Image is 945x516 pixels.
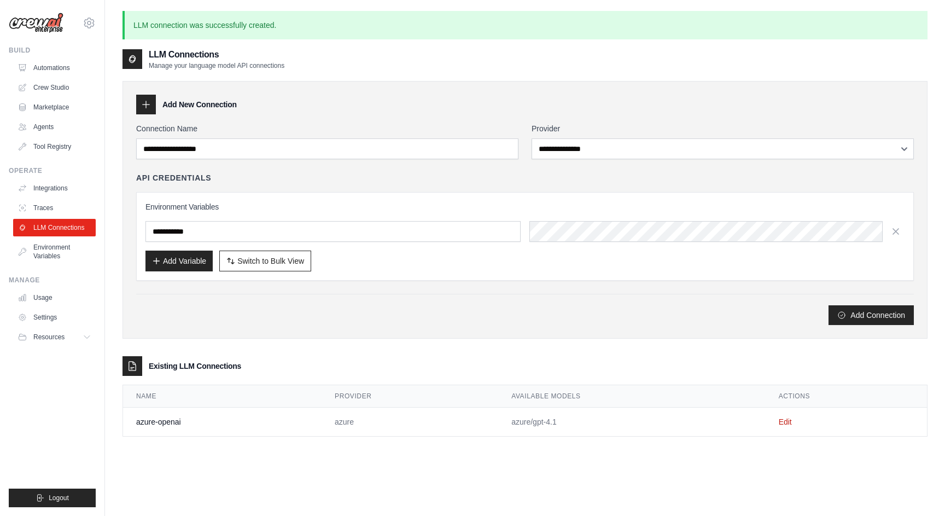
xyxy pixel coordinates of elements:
div: Manage [9,276,96,285]
p: LLM connection was successfully created. [122,11,927,39]
label: Provider [532,123,914,134]
a: Usage [13,289,96,306]
th: Available Models [498,385,765,408]
div: Operate [9,166,96,175]
a: LLM Connections [13,219,96,236]
td: azure-openai [123,408,322,437]
h3: Add New Connection [162,99,237,110]
p: Manage your language model API connections [149,61,284,70]
button: Add Connection [829,305,914,325]
a: Automations [13,59,96,77]
a: Crew Studio [13,79,96,96]
button: Resources [13,328,96,346]
div: Build [9,46,96,55]
h4: API Credentials [136,172,211,183]
span: Resources [33,333,65,341]
button: Logout [9,489,96,507]
label: Connection Name [136,123,518,134]
span: Switch to Bulk View [237,256,304,266]
button: Switch to Bulk View [219,251,311,271]
img: Logo [9,13,63,33]
a: Traces [13,199,96,217]
a: Tool Registry [13,138,96,155]
a: Integrations [13,179,96,197]
a: Agents [13,118,96,136]
th: Actions [766,385,927,408]
a: Settings [13,309,96,326]
h3: Environment Variables [145,201,905,212]
button: Add Variable [145,251,213,271]
a: Marketplace [13,98,96,116]
th: Name [123,385,322,408]
a: Edit [779,418,792,426]
span: Logout [49,494,69,502]
h3: Existing LLM Connections [149,361,241,372]
h2: LLM Connections [149,48,284,61]
td: azure [322,408,498,437]
a: Environment Variables [13,239,96,265]
td: azure/gpt-4.1 [498,408,765,437]
th: Provider [322,385,498,408]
